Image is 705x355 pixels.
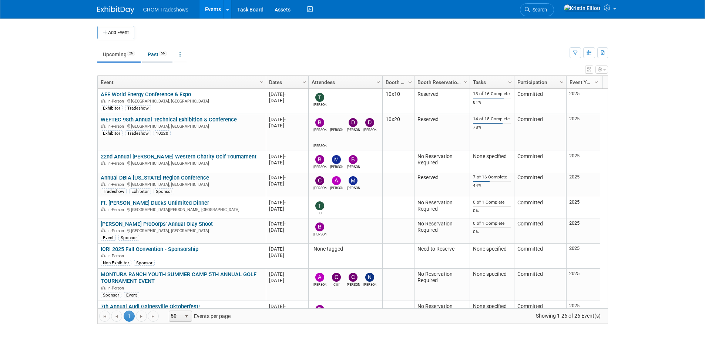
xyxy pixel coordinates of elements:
[473,153,511,160] div: None specified
[592,76,600,87] a: Column Settings
[269,160,305,166] div: [DATE]
[284,175,286,180] span: -
[101,91,191,98] a: AEE World Energy Conference & Expo
[269,221,305,227] div: [DATE]
[529,311,607,321] span: Showing 1-26 of 26 Event(s)
[125,105,151,111] div: Tradeshow
[313,143,326,148] div: Kristin Elliott
[143,7,188,13] span: CROM Tradeshows
[134,260,155,266] div: Sponsor
[269,227,305,233] div: [DATE]
[313,282,326,287] div: Alexander Ciasca
[154,130,171,136] div: 10x20
[414,151,470,172] td: No Reservation Required
[125,130,151,136] div: Tradeshow
[101,260,131,266] div: Non-Exhibitor
[567,151,600,172] td: 2025
[101,303,200,310] a: 7th Annual Audi Gainesville Oktoberfest!
[514,244,566,269] td: Committed
[473,116,511,122] div: 14 of 18 Complete
[559,79,565,85] span: Column Settings
[97,26,134,39] button: Add Event
[414,269,470,301] td: No Reservation Required
[269,76,303,88] a: Dates
[269,206,305,212] div: [DATE]
[567,218,600,244] td: 2025
[284,91,286,97] span: -
[284,200,286,205] span: -
[406,76,414,87] a: Column Settings
[414,172,470,197] td: Reserved
[414,301,470,322] td: No Reservation Required
[567,301,600,322] td: 2025
[111,311,122,322] a: Go to the previous page
[567,197,600,218] td: 2025
[101,153,256,160] a: 22nd Annual [PERSON_NAME] Western Charity Golf Tournament
[259,79,265,85] span: Column Settings
[330,164,343,170] div: Myers Carpenter
[101,116,237,123] a: WEFTEC 98th Annual Technical Exhibition & Conference
[101,181,262,187] div: [GEOGRAPHIC_DATA], [GEOGRAPHIC_DATA]
[107,99,126,104] span: In-Person
[269,303,305,309] div: [DATE]
[312,76,377,88] a: Attendees
[284,117,286,122] span: -
[284,246,286,252] span: -
[564,4,601,12] img: Kristin Elliott
[154,188,174,194] div: Sponsor
[507,79,513,85] span: Column Settings
[269,123,305,129] div: [DATE]
[101,200,209,206] a: Ft. [PERSON_NAME] Ducks Unlimited Dinner
[315,201,324,210] img: TJ Williams
[414,114,470,151] td: Reserved
[313,185,326,191] div: Cameron Kenyon
[269,200,305,206] div: [DATE]
[330,185,343,191] div: Alexander Ciasca
[514,301,566,322] td: Committed
[473,91,511,97] div: 13 of 16 Complete
[473,76,509,88] a: Tasks
[101,124,105,128] img: In-Person Event
[159,51,167,56] span: 56
[284,304,286,309] span: -
[347,164,360,170] div: Blake Roberts
[567,244,600,269] td: 2025
[473,271,511,278] div: None specified
[315,176,324,185] img: Cameron Kenyon
[101,105,122,111] div: Exhibitor
[473,174,511,180] div: 7 of 16 Complete
[567,89,600,114] td: 2025
[101,235,116,241] div: Event
[312,246,379,252] div: None tagged
[269,252,305,258] div: [DATE]
[347,282,360,287] div: Cameron Kenyon
[102,314,108,319] span: Go to the first page
[169,311,182,321] span: 50
[332,176,341,185] img: Alexander Ciasca
[365,273,374,282] img: Nick Martin
[375,79,381,85] span: Column Settings
[349,176,357,185] img: Michael Brandao
[269,153,305,160] div: [DATE]
[386,76,409,88] a: Booth Size
[349,155,357,164] img: Blake Roberts
[593,79,599,85] span: Column Settings
[330,282,343,287] div: Cliff Dykes
[315,222,324,231] img: Branden Peterson
[301,79,307,85] span: Column Settings
[347,127,360,133] div: Daniel Haugland
[118,235,139,241] div: Sponsor
[101,207,105,211] img: In-Person Event
[313,231,326,237] div: Branden Peterson
[506,76,514,87] a: Column Settings
[300,76,308,87] a: Column Settings
[315,93,324,102] img: Tod Green
[417,76,465,88] a: Booth Reservation Status
[101,160,262,166] div: [GEOGRAPHIC_DATA], [GEOGRAPHIC_DATA]
[349,273,357,282] img: Cameron Kenyon
[142,47,172,61] a: Past56
[129,188,151,194] div: Exhibitor
[124,311,135,322] span: 1
[269,246,305,252] div: [DATE]
[101,292,121,298] div: Sponsor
